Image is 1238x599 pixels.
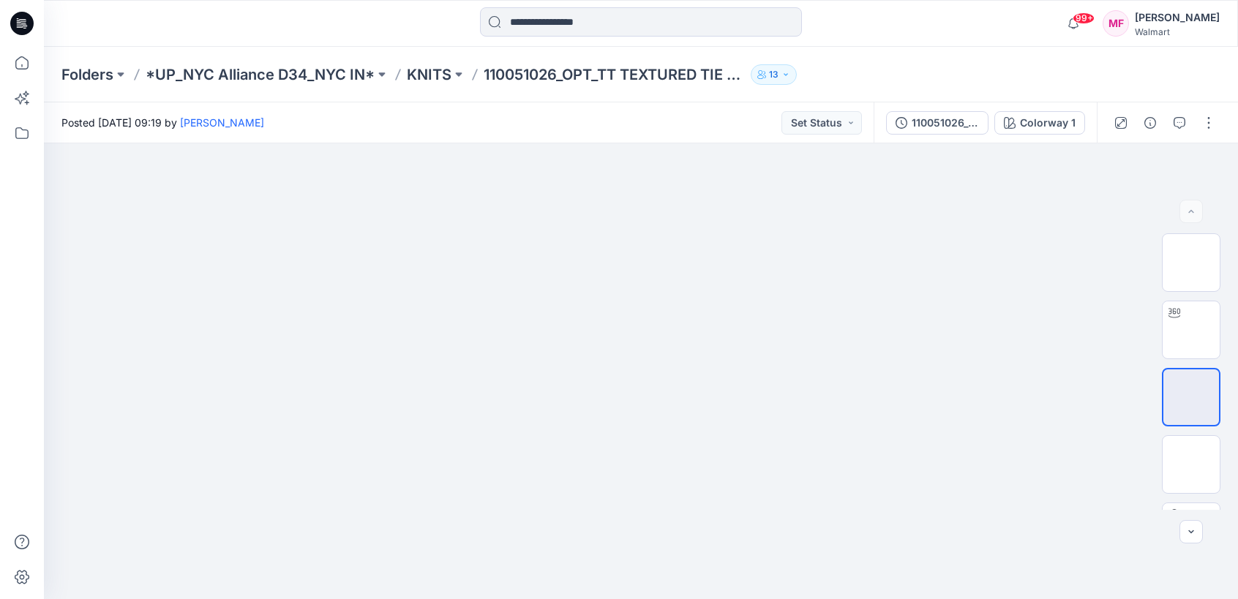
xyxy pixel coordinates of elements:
a: KNITS [407,64,451,85]
div: Walmart [1135,26,1220,37]
button: Details [1138,111,1162,135]
div: [PERSON_NAME] [1135,9,1220,26]
a: *UP_NYC Alliance D34_NYC IN* [146,64,375,85]
div: MF [1103,10,1129,37]
a: [PERSON_NAME] [180,116,264,129]
a: Folders [61,64,113,85]
p: 110051026_OPT_TT TEXTURED TIE FRONT TOP [484,64,745,85]
div: Colorway 1 [1020,115,1076,131]
span: Posted [DATE] 09:19 by [61,115,264,130]
button: 13 [751,64,797,85]
div: 110051026_OPT_TT TEXTURED TIE FRONT TOP [912,115,979,131]
p: 13 [769,67,779,83]
button: Colorway 1 [994,111,1085,135]
span: 99+ [1073,12,1095,24]
button: 110051026_OPT_TT TEXTURED TIE FRONT TOP [886,111,988,135]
